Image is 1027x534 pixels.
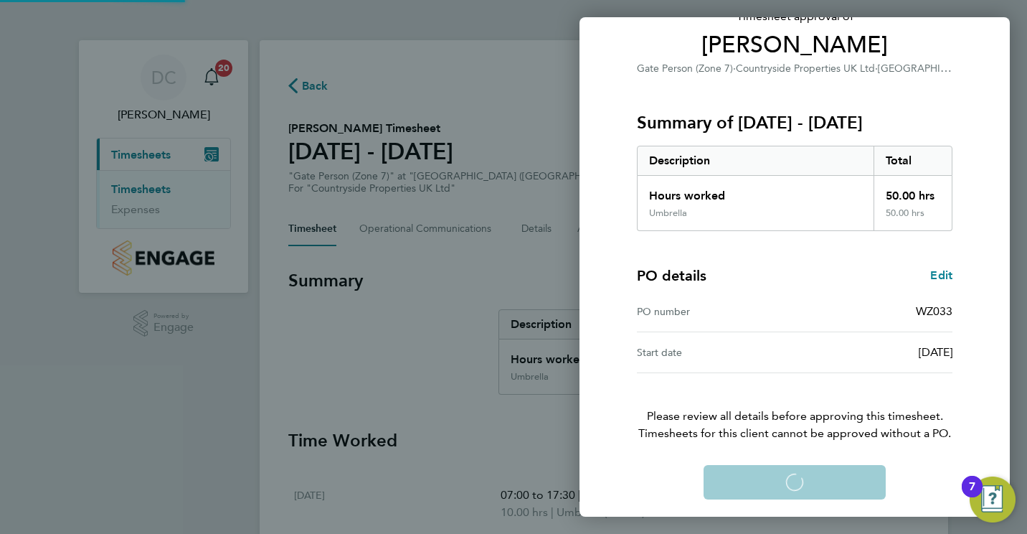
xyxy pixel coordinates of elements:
[637,344,795,361] div: Start date
[649,207,687,219] div: Umbrella
[620,373,970,442] p: Please review all details before approving this timesheet.
[637,111,952,134] h3: Summary of [DATE] - [DATE]
[930,267,952,284] a: Edit
[620,425,970,442] span: Timesheets for this client cannot be approved without a PO.
[874,207,952,230] div: 50.00 hrs
[916,304,952,318] span: WZ033
[874,146,952,175] div: Total
[874,176,952,207] div: 50.00 hrs
[795,344,952,361] div: [DATE]
[637,62,733,75] span: Gate Person (Zone 7)
[637,146,952,231] div: Summary of 22 - 28 Sep 2025
[638,146,874,175] div: Description
[638,176,874,207] div: Hours worked
[637,266,706,286] h4: PO details
[637,303,795,320] div: PO number
[733,62,736,75] span: ·
[637,31,952,60] span: [PERSON_NAME]
[736,62,875,75] span: Countryside Properties UK Ltd
[970,477,1016,523] button: Open Resource Center, 7 new notifications
[930,268,952,282] span: Edit
[969,487,975,505] div: 7
[875,62,878,75] span: ·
